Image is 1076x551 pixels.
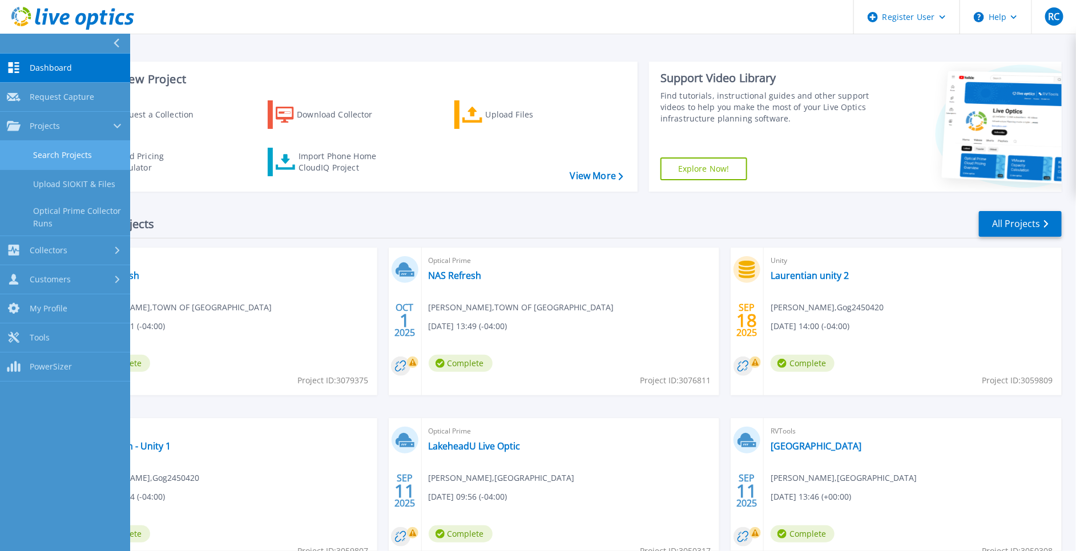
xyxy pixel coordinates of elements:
[114,103,205,126] div: Request a Collection
[982,374,1053,387] span: Project ID: 3059809
[429,355,493,372] span: Complete
[394,299,416,341] div: OCT 2025
[30,121,60,131] span: Projects
[429,440,521,452] a: LakeheadU Live Optic
[771,301,884,314] span: [PERSON_NAME] , Gog2450420
[429,491,507,503] span: [DATE] 09:56 (-04:00)
[298,374,369,387] span: Project ID: 3079375
[394,470,416,512] div: SEP 2025
[660,71,871,86] div: Support Video Library
[30,274,71,285] span: Customers
[771,491,851,503] span: [DATE] 13:46 (+00:00)
[771,472,917,484] span: [PERSON_NAME] , [GEOGRAPHIC_DATA]
[30,63,72,73] span: Dashboard
[81,73,623,86] h3: Start a New Project
[771,270,849,281] a: Laurentian unity 2
[268,100,395,129] a: Download Collector
[736,470,758,512] div: SEP 2025
[30,362,72,372] span: PowerSizer
[771,440,861,452] a: [GEOGRAPHIC_DATA]
[737,315,757,325] span: 18
[30,92,94,102] span: Request Capture
[86,425,370,437] span: Unity
[86,301,272,314] span: [PERSON_NAME] , TOWN OF [GEOGRAPHIC_DATA]
[429,425,713,437] span: Optical Prime
[429,301,614,314] span: [PERSON_NAME] , TOWN OF [GEOGRAPHIC_DATA]
[429,270,482,281] a: NAS Refresh
[771,355,835,372] span: Complete
[660,157,747,180] a: Explore Now!
[771,254,1055,267] span: Unity
[429,254,713,267] span: Optical Prime
[112,151,203,173] div: Cloud Pricing Calculator
[297,103,388,126] div: Download Collector
[979,211,1062,237] a: All Projects
[86,254,370,267] span: Optical Prime
[771,320,849,333] span: [DATE] 14:00 (-04:00)
[486,103,577,126] div: Upload Files
[429,525,493,542] span: Complete
[771,425,1055,437] span: RVTools
[30,303,67,314] span: My Profile
[429,472,575,484] span: [PERSON_NAME] , [GEOGRAPHIC_DATA]
[736,299,758,341] div: SEP 2025
[1048,12,1059,21] span: RC
[400,315,410,325] span: 1
[394,486,415,496] span: 11
[30,245,67,256] span: Collectors
[771,525,835,542] span: Complete
[30,333,50,343] span: Tools
[660,90,871,124] div: Find tutorials, instructional guides and other support videos to help you make the most of your L...
[81,148,208,176] a: Cloud Pricing Calculator
[737,486,757,496] span: 11
[570,171,623,181] a: View More
[640,374,711,387] span: Project ID: 3076811
[454,100,582,129] a: Upload Files
[429,320,507,333] span: [DATE] 13:49 (-04:00)
[86,472,199,484] span: [PERSON_NAME] , Gog2450420
[299,151,388,173] div: Import Phone Home CloudIQ Project
[81,100,208,129] a: Request a Collection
